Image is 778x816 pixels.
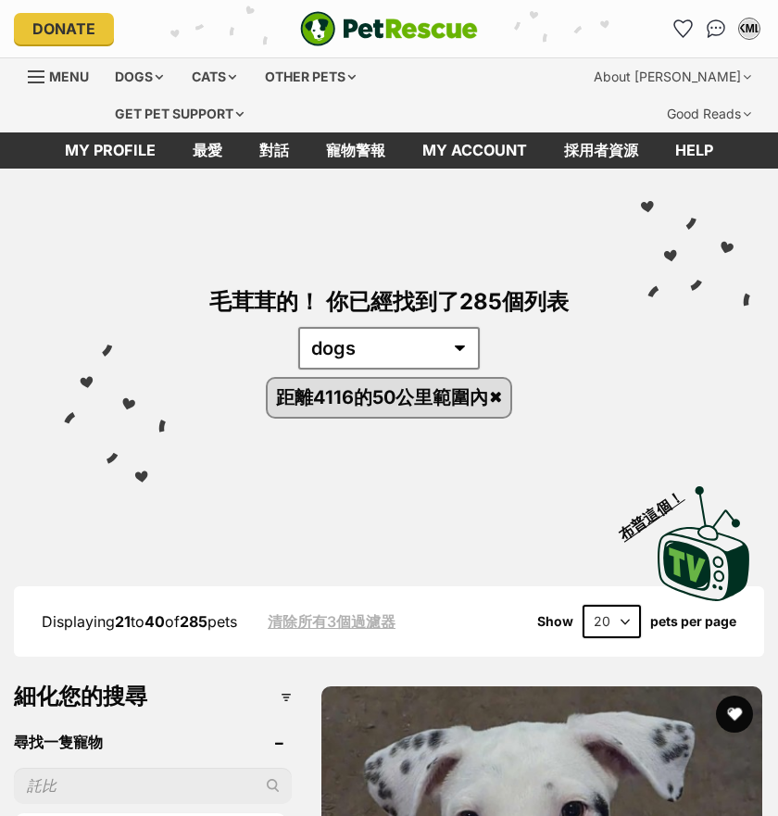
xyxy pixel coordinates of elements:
[307,132,404,169] a: 寵物警報
[716,696,753,733] button: favourite
[658,470,750,605] a: 布普這個！
[144,612,165,631] strong: 40
[546,132,657,169] a: 採用者資源
[668,14,697,44] a: Favourites
[581,58,764,95] div: About [PERSON_NAME]
[179,58,249,95] div: Cats
[650,614,736,629] label: pets per page
[180,612,207,631] strong: 285
[537,614,573,629] span: Show
[14,684,292,710] h3: 細化您的搜尋
[740,19,759,38] div: KML
[658,486,750,601] img: PetRescue電視標誌
[668,14,764,44] ul: Account quick links
[252,58,369,95] div: Other pets
[49,69,89,84] span: Menu
[268,613,395,630] a: 清除所有3個過濾器
[268,379,511,417] a: 距離4116的50公里範圍內
[46,132,174,169] a: My profile
[701,14,731,44] a: Conversations
[14,13,114,44] a: Donate
[707,19,726,38] img: chat-41dd97257d64d25036548639549fe6c8038ab92f7586957e7f3b1b290dea8141.svg
[102,58,176,95] div: Dogs
[14,768,292,803] input: 託比
[300,11,478,46] img: logo-e224e6f780fb5917bec1dbf3a21bbac754714ae5b6737aabdf751b685950b380.svg
[241,132,307,169] a: 對話
[734,14,764,44] button: My account
[115,612,131,631] strong: 21
[300,11,478,46] a: PetRescue
[174,132,241,169] a: 最愛
[654,95,764,132] div: Good Reads
[42,612,237,631] span: Displaying to of pets
[14,734,292,750] header: 尋找一隻寵物
[28,58,102,92] a: 選單
[209,288,569,315] span: 毛茸茸的！ 你已經找到了285個列表
[404,132,546,169] a: My account
[102,95,257,132] div: Get pet support
[657,132,732,169] a: Help
[616,476,701,543] span: 布普這個！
